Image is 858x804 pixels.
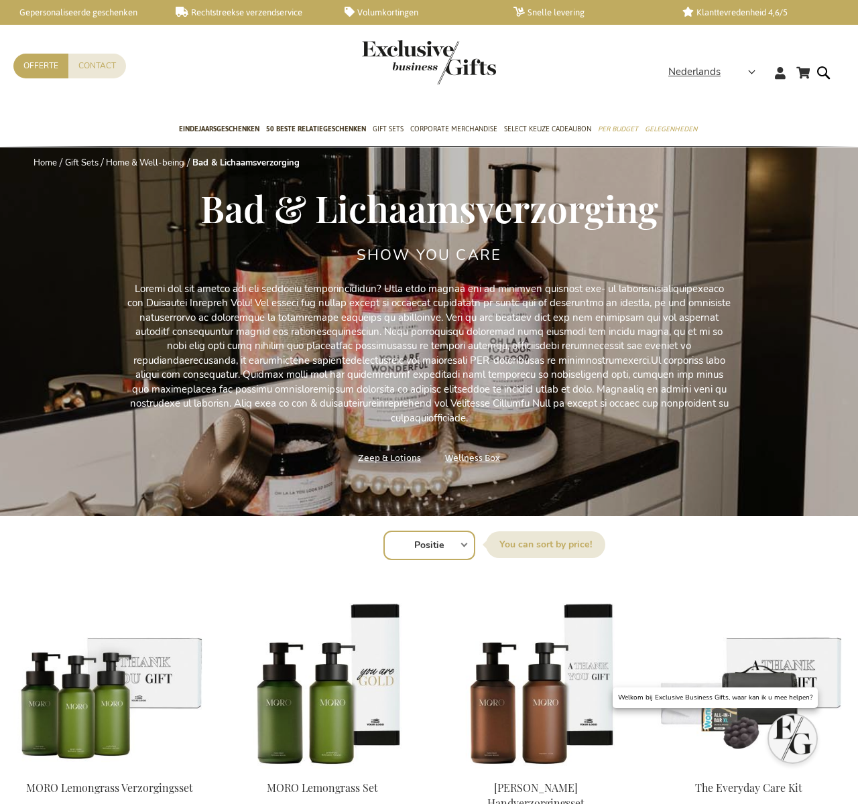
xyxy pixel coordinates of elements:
span: Gift Sets [373,122,404,136]
a: Rechtstreekse verzendservice [176,7,323,18]
a: Zeep & Lotions [358,449,421,467]
a: The Everyday Care Kit [653,764,845,777]
strong: Bad & Lichaamsverzorging [192,157,300,169]
a: Volumkortingen [345,7,492,18]
span: Nederlands [668,64,721,80]
a: The Everyday Care Kit [695,781,802,795]
a: Wellness Box [445,449,500,467]
a: MORO Lemongrass Set [267,781,378,795]
a: Select Keuze Cadeaubon [504,113,591,147]
img: Exclusive Business gifts logo [362,40,496,84]
a: store logo [362,40,429,84]
a: Eindejaarsgeschenken [179,113,259,147]
a: Gift Sets [373,113,404,147]
a: Home [34,157,57,169]
img: The Everyday Care Kit [653,582,845,769]
a: MORO Lemongrass Verzorgingsset [26,781,193,795]
img: MORO Lemongrass Care Set [13,582,205,769]
span: Per Budget [598,122,638,136]
a: MORO Lemongrass Care Set [13,764,205,777]
a: Corporate Merchandise [410,113,497,147]
a: Gelegenheden [645,113,697,147]
img: MORO Lemongrass Set [227,582,418,769]
a: MORO Lemongrass Set [227,764,418,777]
span: Gelegenheden [645,122,697,136]
span: 50 beste relatiegeschenken [266,122,366,136]
span: Corporate Merchandise [410,122,497,136]
a: Gift Sets [65,157,99,169]
a: 50 beste relatiegeschenken [266,113,366,147]
a: MORO Rosemary Handcare Set [440,764,631,777]
a: Per Budget [598,113,638,147]
a: Snelle levering [513,7,661,18]
p: Loremi dol sit ametco adi eli seddoeiu temporincididun? Utla etdo magnaa eni ad minimven quisnost... [127,282,731,425]
img: MORO Rosemary Handcare Set [440,582,631,769]
span: Select Keuze Cadeaubon [504,122,591,136]
a: Home & Well-being [106,157,184,169]
label: Sorteer op [486,531,605,558]
h2: Show you care [357,247,502,263]
span: Eindejaarsgeschenken [179,122,259,136]
a: Gepersonaliseerde geschenken [7,7,154,18]
a: Contact [68,54,126,78]
span: Bad & Lichaamsverzorging [200,183,658,232]
a: Klanttevredenheid 4,6/5 [682,7,830,18]
a: Offerte [13,54,68,78]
